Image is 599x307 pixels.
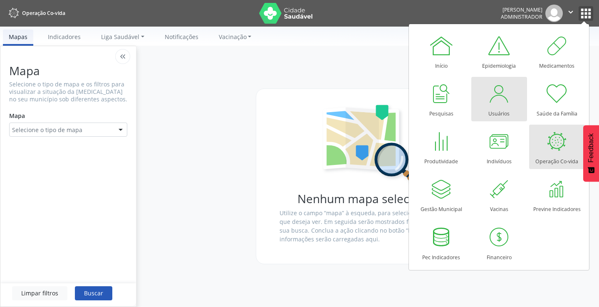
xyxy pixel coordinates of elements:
[529,172,585,217] a: Previne Indicadores
[9,109,25,123] label: Mapa
[471,77,527,121] a: Usuários
[3,29,33,46] a: Mapas
[413,172,469,217] a: Gestão Municipal
[471,221,527,265] a: Financeiro
[529,77,585,121] a: Saúde da Família
[579,6,593,21] button: apps
[9,64,127,78] h1: Mapa
[413,221,469,265] a: Pec Indicadores
[213,29,257,44] a: Vacinação
[101,33,139,41] span: Liga Saudável
[471,125,527,169] a: Indivíduos
[529,125,585,169] a: Operação Co-vida
[413,77,469,121] a: Pesquisas
[563,5,579,22] button: 
[42,29,87,44] a: Indicadores
[22,10,65,17] span: Operação Co-vida
[471,172,527,217] a: Vacinas
[501,6,542,13] div: [PERSON_NAME]
[9,81,127,103] p: Selecione o tipo de mapa e os filtros para visualizar a situação da [MEDICAL_DATA] no seu municíp...
[566,7,575,17] i: 
[413,125,469,169] a: Produtividade
[12,286,67,300] button: Limpar filtros
[583,125,599,182] button: Feedback - Mostrar pesquisa
[587,133,595,162] span: Feedback
[471,29,527,74] a: Epidemiologia
[75,286,112,300] button: Buscar
[529,29,585,74] a: Medicamentos
[12,125,82,134] span: Selecione o tipo de mapa
[219,33,247,41] span: Vacinação
[280,192,465,206] h1: Nenhum mapa selecionado
[319,103,425,192] img: search-map.svg
[159,29,204,44] a: Notificações
[280,209,465,243] p: Utilize o campo “mapa” à esqueda, para selecionar o tipo de mapa que deseja ver. Em seguida serão...
[95,29,150,44] a: Liga Saudável
[6,6,65,20] a: Operação Co-vida
[545,5,563,22] img: img
[501,13,542,20] span: Administrador
[413,29,469,74] a: Início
